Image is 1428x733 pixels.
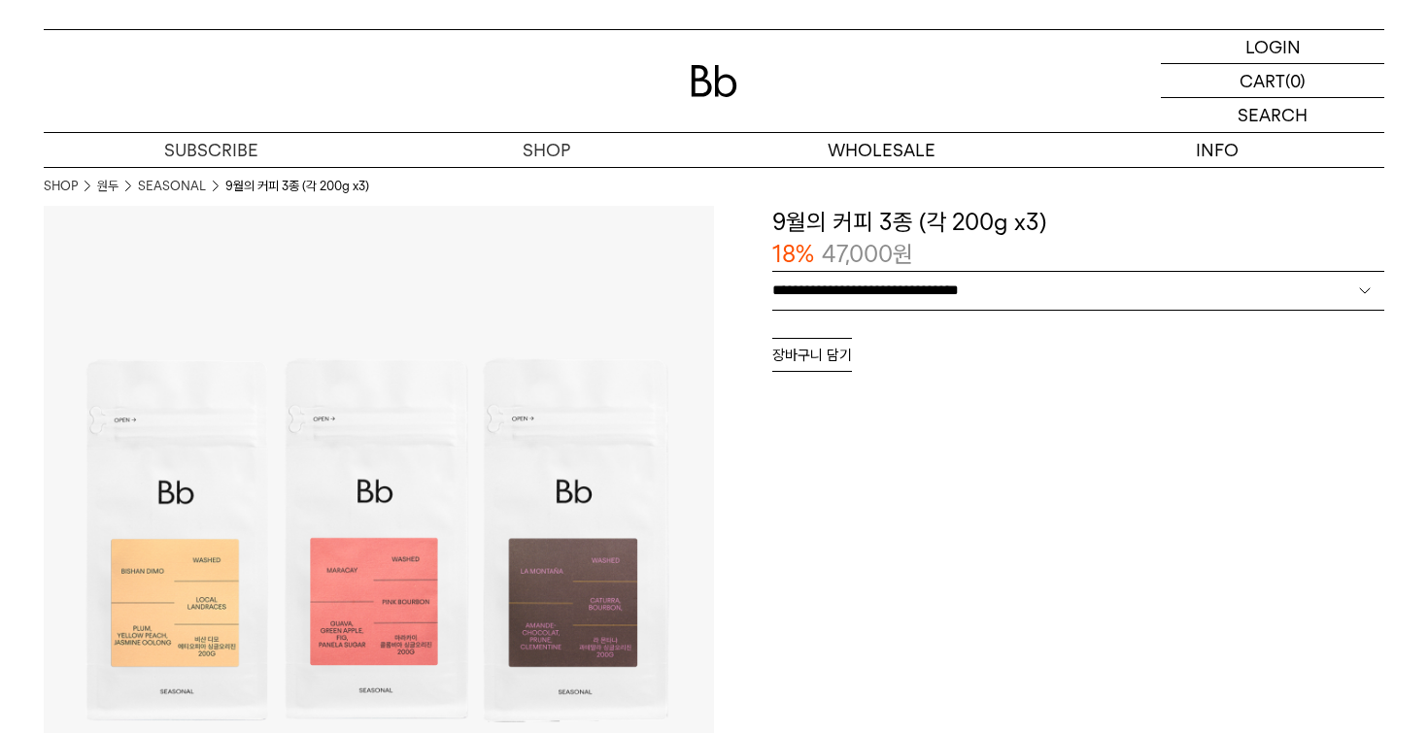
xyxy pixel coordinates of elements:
[1161,30,1384,64] a: LOGIN
[138,177,206,196] a: SEASONAL
[772,338,852,372] button: 장바구니 담기
[822,238,913,271] p: 47,000
[1285,64,1306,97] p: (0)
[44,133,379,167] a: SUBSCRIBE
[772,206,1384,239] h3: 9월의 커피 3종 (각 200g x3)
[1161,64,1384,98] a: CART (0)
[691,65,737,97] img: 로고
[97,177,119,196] a: 원두
[1240,64,1285,97] p: CART
[44,177,78,196] a: SHOP
[714,133,1049,167] p: WHOLESALE
[1238,98,1308,132] p: SEARCH
[1245,30,1301,63] p: LOGIN
[772,238,814,271] p: 18%
[893,240,913,268] span: 원
[379,133,714,167] a: SHOP
[225,177,369,196] li: 9월의 커피 3종 (각 200g x3)
[1049,133,1384,167] p: INFO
